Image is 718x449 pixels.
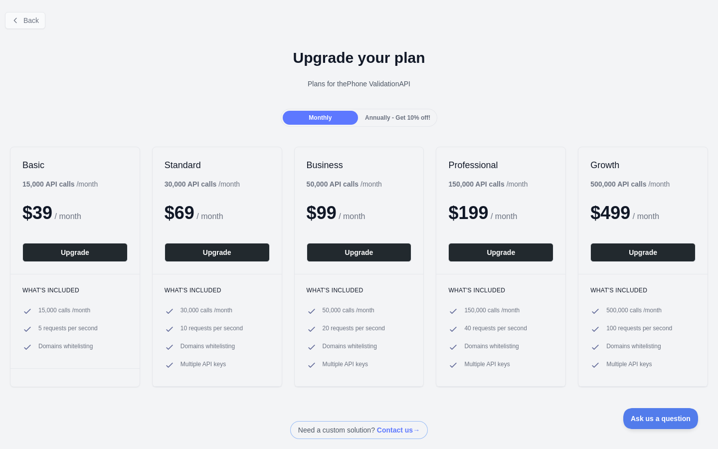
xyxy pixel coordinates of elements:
span: $ 99 [307,203,337,223]
h2: Growth [590,159,696,171]
span: $ 199 [448,203,488,223]
h2: Standard [165,159,270,171]
div: / month [590,179,670,189]
b: 50,000 API calls [307,180,359,188]
div: / month [307,179,382,189]
div: / month [448,179,528,189]
b: 150,000 API calls [448,180,504,188]
iframe: Toggle Customer Support [623,408,698,429]
h2: Business [307,159,412,171]
b: 500,000 API calls [590,180,646,188]
span: $ 499 [590,203,630,223]
h2: Professional [448,159,553,171]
